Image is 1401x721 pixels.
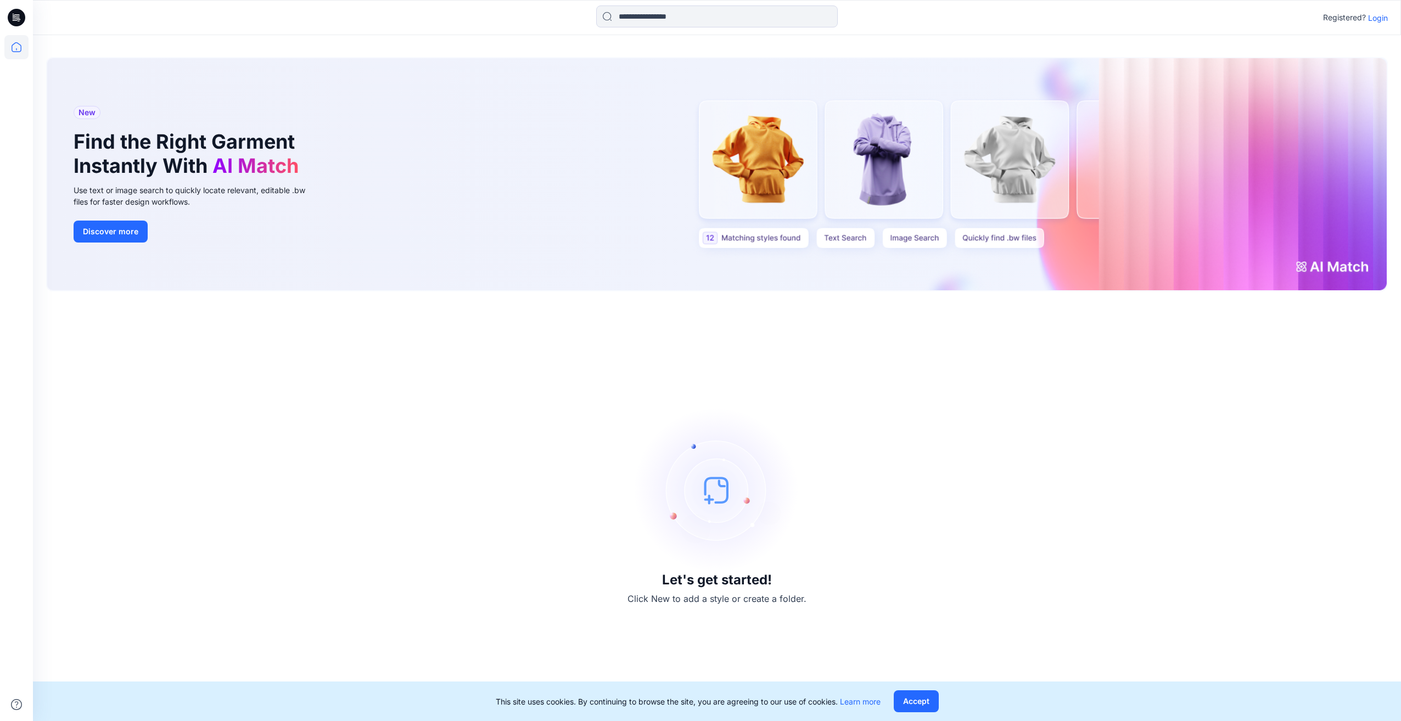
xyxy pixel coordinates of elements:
h3: Let's get started! [662,572,772,588]
p: This site uses cookies. By continuing to browse the site, you are agreeing to our use of cookies. [496,696,881,707]
h1: Find the Right Garment Instantly With [74,130,304,177]
button: Discover more [74,221,148,243]
p: Click New to add a style or create a folder. [627,592,806,605]
div: Use text or image search to quickly locate relevant, editable .bw files for faster design workflows. [74,184,321,207]
p: Registered? [1323,11,1366,24]
img: empty-state-image.svg [635,408,799,572]
a: Learn more [840,697,881,706]
span: New [79,106,96,119]
p: Login [1368,12,1388,24]
button: Accept [894,690,939,712]
span: AI Match [212,154,299,178]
